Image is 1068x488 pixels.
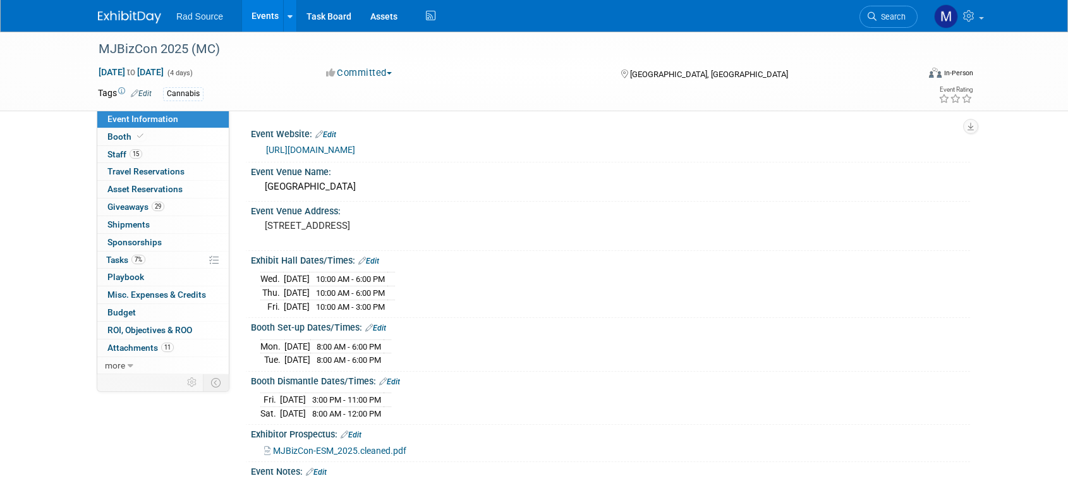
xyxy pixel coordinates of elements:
[107,290,206,300] span: Misc. Expenses & Credits
[306,468,327,477] a: Edit
[284,339,310,353] td: [DATE]
[251,202,970,217] div: Event Venue Address:
[106,255,145,265] span: Tasks
[161,343,174,352] span: 11
[107,272,144,282] span: Playbook
[97,216,229,233] a: Shipments
[97,357,229,374] a: more
[130,149,142,159] span: 15
[944,68,973,78] div: In-Person
[316,274,385,284] span: 10:00 AM - 6:00 PM
[107,307,136,317] span: Budget
[181,374,203,391] td: Personalize Event Tab Strip
[341,430,361,439] a: Edit
[107,325,192,335] span: ROI, Objectives & ROO
[266,145,355,155] a: [URL][DOMAIN_NAME]
[97,252,229,269] a: Tasks7%
[131,89,152,98] a: Edit
[107,114,178,124] span: Event Information
[260,339,284,353] td: Mon.
[265,220,537,231] pre: [STREET_ADDRESS]
[107,343,174,353] span: Attachments
[260,177,961,197] div: [GEOGRAPHIC_DATA]
[131,255,145,264] span: 7%
[312,395,381,405] span: 3:00 PM - 11:00 PM
[251,162,970,178] div: Event Venue Name:
[97,339,229,357] a: Attachments11
[251,462,970,479] div: Event Notes:
[284,286,310,300] td: [DATE]
[98,87,152,101] td: Tags
[98,11,161,23] img: ExhibitDay
[938,87,973,93] div: Event Rating
[630,70,788,79] span: [GEOGRAPHIC_DATA], [GEOGRAPHIC_DATA]
[125,67,137,77] span: to
[105,360,125,370] span: more
[280,406,306,420] td: [DATE]
[260,406,280,420] td: Sat.
[264,446,406,456] a: MJBizCon-ESM_2025.cleaned.pdf
[97,181,229,198] a: Asset Reservations
[260,286,284,300] td: Thu.
[843,66,973,85] div: Event Format
[176,11,223,21] span: Rad Source
[322,66,397,80] button: Committed
[107,131,146,142] span: Booth
[315,130,336,139] a: Edit
[317,355,381,365] span: 8:00 AM - 6:00 PM
[97,234,229,251] a: Sponsorships
[163,87,203,101] div: Cannabis
[107,219,150,229] span: Shipments
[97,304,229,321] a: Budget
[97,269,229,286] a: Playbook
[98,66,164,78] span: [DATE] [DATE]
[280,393,306,407] td: [DATE]
[94,38,899,61] div: MJBizCon 2025 (MC)
[929,68,942,78] img: Format-Inperson.png
[379,377,400,386] a: Edit
[107,166,185,176] span: Travel Reservations
[312,409,381,418] span: 8:00 AM - 12:00 PM
[317,342,381,351] span: 8:00 AM - 6:00 PM
[107,237,162,247] span: Sponsorships
[260,300,284,313] td: Fri.
[877,12,906,21] span: Search
[97,322,229,339] a: ROI, Objectives & ROO
[137,133,143,140] i: Booth reservation complete
[203,374,229,391] td: Toggle Event Tabs
[251,372,970,388] div: Booth Dismantle Dates/Times:
[365,324,386,332] a: Edit
[97,163,229,180] a: Travel Reservations
[260,272,284,286] td: Wed.
[284,272,310,286] td: [DATE]
[284,300,310,313] td: [DATE]
[97,286,229,303] a: Misc. Expenses & Credits
[358,257,379,265] a: Edit
[251,425,970,441] div: Exhibitor Prospectus:
[260,393,280,407] td: Fri.
[107,202,164,212] span: Giveaways
[934,4,958,28] img: Melissa Conboy
[97,146,229,163] a: Staff15
[284,353,310,367] td: [DATE]
[251,251,970,267] div: Exhibit Hall Dates/Times:
[260,353,284,367] td: Tue.
[166,69,193,77] span: (4 days)
[273,446,406,456] span: MJBizCon-ESM_2025.cleaned.pdf
[107,149,142,159] span: Staff
[251,318,970,334] div: Booth Set-up Dates/Times:
[316,302,385,312] span: 10:00 AM - 3:00 PM
[152,202,164,211] span: 29
[107,184,183,194] span: Asset Reservations
[251,125,970,141] div: Event Website:
[316,288,385,298] span: 10:00 AM - 6:00 PM
[97,128,229,145] a: Booth
[97,111,229,128] a: Event Information
[859,6,918,28] a: Search
[97,198,229,216] a: Giveaways29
